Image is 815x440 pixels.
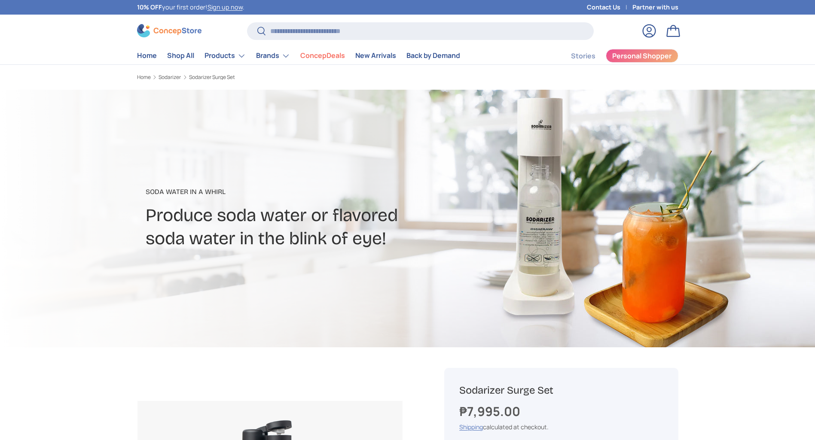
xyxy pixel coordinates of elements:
[459,403,522,420] strong: ₱7,995.00
[137,75,151,80] a: Home
[167,47,194,64] a: Shop All
[606,49,678,63] a: Personal Shopper
[146,187,476,197] p: Soda Water in a Whirl
[251,47,295,64] summary: Brands
[406,47,460,64] a: Back by Demand
[459,422,663,431] div: calculated at checkout.
[587,3,632,12] a: Contact Us
[612,52,672,59] span: Personal Shopper
[632,3,678,12] a: Partner with us
[571,48,595,64] a: Stories
[355,47,396,64] a: New Arrivals
[300,47,345,64] a: ConcepDeals
[208,3,243,11] a: Sign up now
[146,204,476,250] h2: Produce soda water or flavored soda water in the blink of eye!
[189,75,235,80] a: Sodarizer Surge Set
[137,24,201,37] img: ConcepStore
[256,47,290,64] a: Brands
[459,384,663,397] h1: Sodarizer Surge Set
[137,47,460,64] nav: Primary
[137,3,162,11] strong: 10% OFF
[459,423,483,431] a: Shipping
[199,47,251,64] summary: Products
[550,47,678,64] nav: Secondary
[205,47,246,64] a: Products
[137,3,244,12] p: your first order! .
[159,75,181,80] a: Sodarizer
[137,47,157,64] a: Home
[137,73,424,81] nav: Breadcrumbs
